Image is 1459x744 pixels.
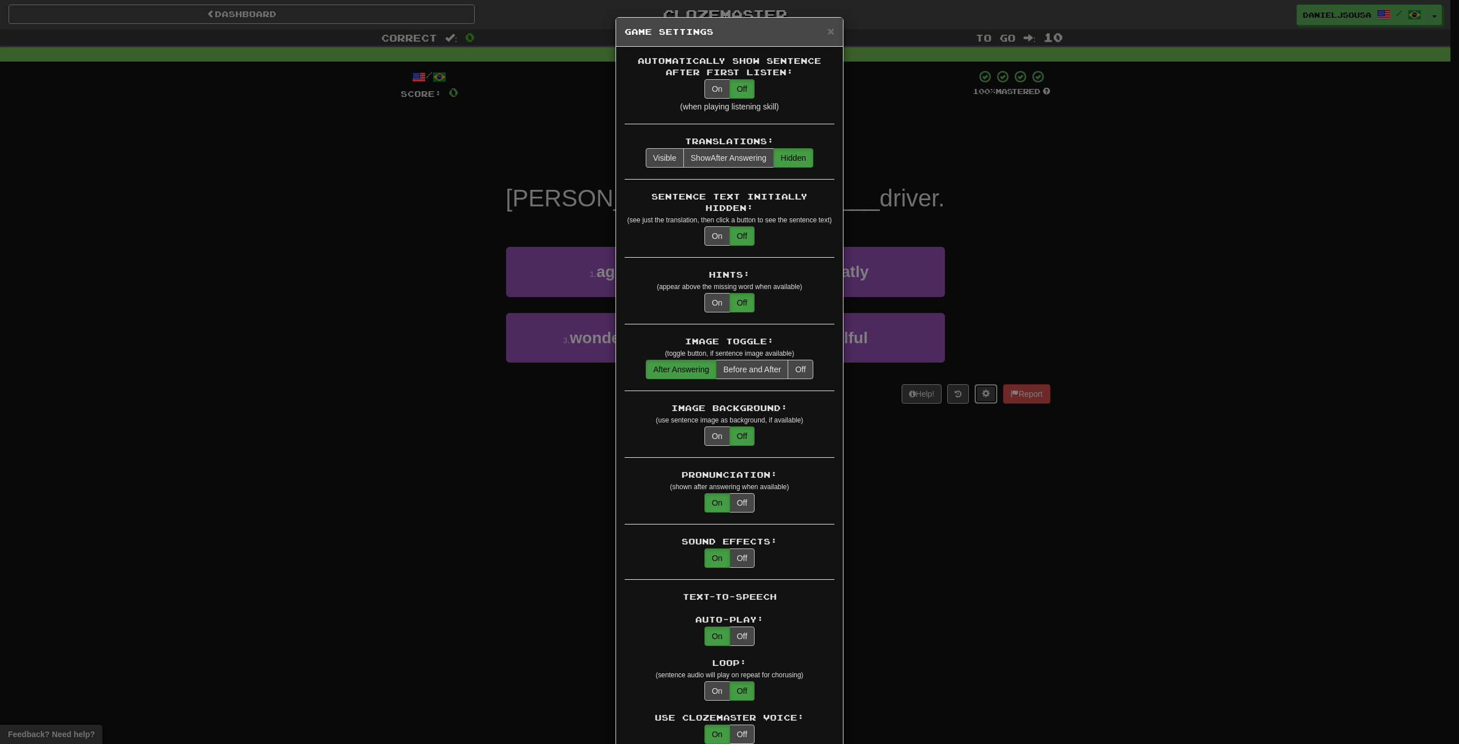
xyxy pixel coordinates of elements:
div: Text-to-speech auto-play [704,627,755,646]
button: Off [729,725,755,744]
span: After Answering [691,153,767,162]
div: translations [646,360,813,379]
button: Off [729,426,755,446]
button: On [704,426,730,446]
button: Off [729,627,755,646]
div: Sentence Text Initially Hidden: [625,191,834,214]
small: (use sentence image as background, if available) [656,416,803,424]
div: Sound Effects: [625,536,834,547]
button: On [704,493,730,513]
button: Visible [646,148,684,168]
button: Before and After [716,360,788,379]
button: Off [729,79,755,99]
button: On [704,627,730,646]
span: × [828,25,834,38]
button: Off [729,293,755,312]
button: On [704,226,730,246]
button: Hidden [773,148,813,168]
div: Translations: [625,136,834,147]
div: Auto-Play: [625,614,834,625]
button: Off [729,681,755,701]
button: Off [729,548,755,568]
button: On [704,548,730,568]
div: Text-to-Speech [625,591,834,603]
div: Loop: [625,657,834,669]
small: (shown after answering when available) [670,483,789,491]
button: After Answering [646,360,716,379]
div: Automatically Show Sentence After First Listen: [625,55,834,78]
div: translations [704,426,755,446]
div: Use Clozemaster text-to-speech [704,725,755,744]
div: translations [646,148,813,168]
h5: Game Settings [625,26,834,38]
div: (when playing listening skill) [625,101,834,112]
button: Off [729,493,755,513]
button: On [704,725,730,744]
button: On [704,79,730,99]
div: Text-to-speech looping [704,681,755,701]
small: (sentence audio will play on repeat for chorusing) [655,671,803,679]
small: (toggle button, if sentence image available) [665,349,794,357]
button: On [704,293,730,312]
div: Use Clozemaster Voice: [625,712,834,723]
button: On [704,681,730,701]
small: (appear above the missing word when available) [657,283,802,291]
small: (see just the translation, then click a button to see the sentence text) [627,216,832,224]
div: Hints: [625,269,834,280]
button: Off [788,360,813,379]
span: Show [691,153,711,162]
button: Close [828,25,834,37]
div: Image Toggle: [625,336,834,347]
button: Off [729,226,755,246]
div: Image Background: [625,403,834,414]
div: Pronunciation: [625,469,834,481]
button: ShowAfter Answering [683,148,774,168]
